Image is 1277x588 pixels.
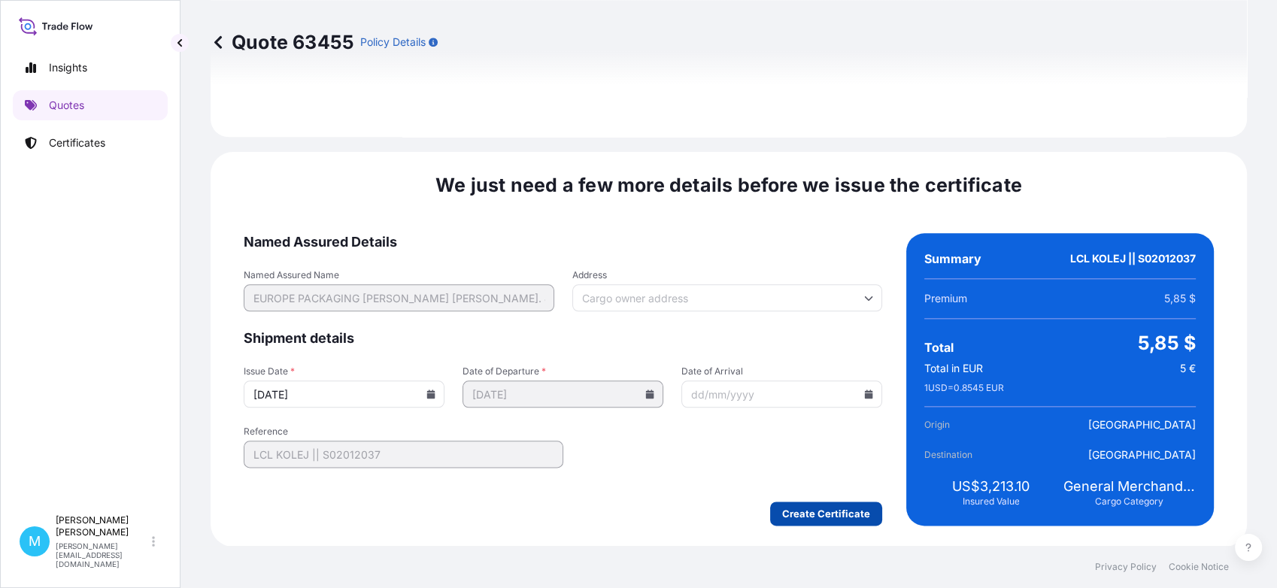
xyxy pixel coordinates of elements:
[770,502,882,526] button: Create Certificate
[924,382,1004,394] span: 1 USD = 0.8545 EUR
[952,477,1030,496] span: US$3,213.10
[13,90,168,120] a: Quotes
[1095,496,1163,508] span: Cargo Category
[56,541,149,568] p: [PERSON_NAME][EMAIL_ADDRESS][DOMAIN_NAME]
[572,269,883,281] span: Address
[244,233,882,251] span: Named Assured Details
[13,53,168,83] a: Insights
[962,496,1019,508] span: Insured Value
[1180,361,1196,376] span: 5 €
[1095,561,1157,573] a: Privacy Policy
[924,251,981,266] span: Summary
[244,329,882,347] span: Shipment details
[49,60,87,75] p: Insights
[1088,447,1196,462] span: [GEOGRAPHIC_DATA]
[463,380,663,408] input: dd/mm/yyyy
[360,35,426,50] p: Policy Details
[244,365,444,377] span: Issue Date
[681,380,882,408] input: dd/mm/yyyy
[924,447,1009,462] span: Destination
[49,98,84,113] p: Quotes
[1169,561,1229,573] a: Cookie Notice
[924,340,954,355] span: Total
[1088,417,1196,432] span: [GEOGRAPHIC_DATA]
[1164,291,1196,306] span: 5,85 $
[29,534,41,549] span: M
[244,441,563,468] input: Your internal reference
[211,30,354,54] p: Quote 63455
[49,135,105,150] p: Certificates
[681,365,882,377] span: Date of Arrival
[13,128,168,158] a: Certificates
[244,380,444,408] input: dd/mm/yyyy
[924,417,1009,432] span: Origin
[782,506,870,521] p: Create Certificate
[56,514,149,538] p: [PERSON_NAME] [PERSON_NAME]
[463,365,663,377] span: Date of Departure
[1070,251,1196,266] span: LCL KOLEJ || S02012037
[1063,477,1196,496] span: General Merchandise
[244,426,563,438] span: Reference
[244,269,554,281] span: Named Assured Name
[435,173,1022,197] span: We just need a few more details before we issue the certificate
[1138,331,1196,355] span: 5,85 $
[572,284,883,311] input: Cargo owner address
[924,291,967,306] span: Premium
[924,361,983,376] span: Total in EUR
